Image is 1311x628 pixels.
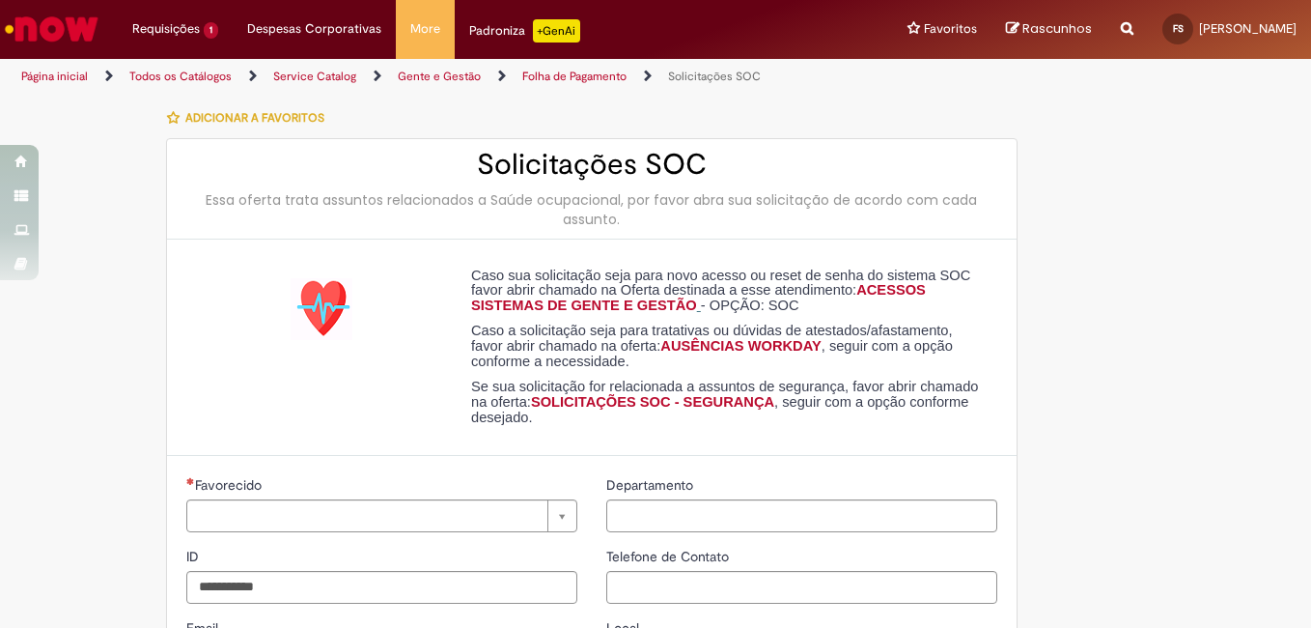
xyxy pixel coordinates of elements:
[410,19,440,39] span: More
[606,571,997,604] input: Telefone de Contato
[204,22,218,39] span: 1
[606,476,697,494] span: Departamento
[924,19,977,39] span: Favoritos
[186,190,997,229] div: Essa oferta trata assuntos relacionados a Saúde ocupacional, por favor abra sua solicitação de ac...
[185,110,324,126] span: Adicionar a Favoritos
[471,282,926,313] a: ACESSOS SISTEMAS DE GENTE E GESTÃO
[471,324,983,369] p: Caso a solicitação seja para tratativas ou dúvidas de atestados/afastamento, favor abrir chamado ...
[291,278,352,340] img: Solicitações SOC
[186,477,195,485] span: Necessários
[14,59,859,95] ul: Trilhas de página
[1006,20,1092,39] a: Rascunhos
[531,394,774,410] a: SOLICITAÇÕES SOC - SEGURANÇA
[398,69,481,84] a: Gente e Gestão
[186,149,997,181] h2: Solicitações SOC
[471,380,983,425] p: Se sua solicitação for relacionada a assuntos de segurança, favor abrir chamado na oferta: , segu...
[186,571,577,604] input: ID
[1173,22,1184,35] span: FS
[522,69,627,84] a: Folha de Pagamento
[195,476,265,494] span: Necessários - Favorecido
[606,548,733,565] span: Telefone de Contato
[21,69,88,84] a: Página inicial
[273,69,356,84] a: Service Catalog
[606,500,997,532] input: Departamento
[129,69,232,84] a: Todos os Catálogos
[186,500,577,532] a: Limpar campo Favorecido
[247,19,381,39] span: Despesas Corporativas
[2,10,101,48] img: ServiceNow
[1199,20,1297,37] span: [PERSON_NAME]
[166,98,335,138] button: Adicionar a Favoritos
[132,19,200,39] span: Requisições
[1022,19,1092,38] span: Rascunhos
[533,19,580,43] p: +GenAi
[186,548,203,565] span: ID
[469,19,580,43] div: Padroniza
[660,338,821,354] a: AUSÊNCIAS WORKDAY
[471,269,983,314] p: Caso sua solicitação seja para novo acesso ou reset de senha do sistema SOC favor abrir chamado n...
[668,69,761,84] a: Solicitações SOC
